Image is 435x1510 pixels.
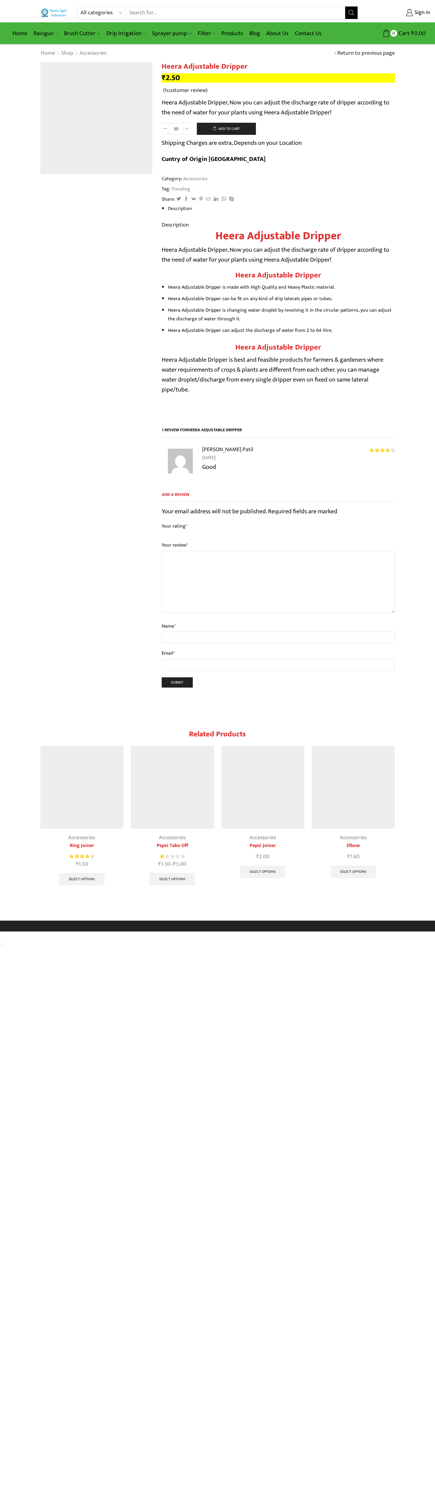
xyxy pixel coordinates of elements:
[411,29,414,38] span: ₹
[162,196,175,203] span: Share:
[397,29,410,38] span: Cart
[246,26,263,41] a: Blog
[411,29,426,38] bdi: 0.00
[131,842,214,849] a: Pepsi Take Off
[169,123,183,135] input: Product quantity
[168,204,192,213] a: Description
[340,833,367,842] a: Accessories
[103,26,149,41] a: Drip Irrigation
[69,853,92,860] span: Rated out of 5
[162,355,395,395] p: Heera Adjustable Dripper is best and feasible products for farmers & gardeners where water requir...
[170,185,190,193] a: Trending
[188,426,242,433] span: Heera Adjustable Dripper
[76,859,88,869] bdi: 1.50
[40,62,152,174] img: Heera Adjustable Dripper
[162,271,395,280] h2: Heera Adjustable Dripper
[202,445,253,454] strong: [PERSON_NAME] Patil
[370,448,390,452] span: Rated out of 5
[160,853,185,860] div: Rated 1.00 out of 5
[69,853,95,860] div: Rated 4.50 out of 5
[168,283,395,292] li: Heera Adjustable Dripper is made with High Quality and Heavy Plastic material.
[168,294,395,303] li: Heera Adjustable Dripper can be fit on any kind of drip laterals pipes or tubes.
[370,448,395,452] div: Rated 4 out of 5
[30,26,61,41] a: Raingun
[149,26,194,41] a: Sprayer pump
[162,138,302,148] p: Shipping Charges are extra, Depends on your Location
[162,229,395,243] h1: Heera Adjustable Dripper
[76,859,79,869] span: ₹
[221,746,304,829] img: Pepsi Joiner
[126,7,345,19] input: Search for...
[68,833,95,842] a: Accessories
[40,49,107,57] nav: Breadcrumb
[162,523,395,530] label: Your rating
[202,462,395,472] p: Good
[182,175,208,183] a: Accessories
[162,492,395,502] span: Add a review
[347,852,359,861] bdi: 1.60
[158,859,170,869] bdi: 1.50
[391,30,397,36] span: 0
[158,859,161,869] span: ₹
[367,7,430,18] a: Sign in
[79,49,107,57] a: Accessories
[345,7,358,19] button: Search button
[162,185,395,193] span: Tag:
[61,26,103,41] a: Brush Cutter
[163,87,207,95] a: (1customer review)
[331,866,376,878] a: Select options for “Elbow”
[221,842,304,849] a: Pepsi Joiner
[173,859,176,869] span: ₹
[162,175,208,182] span: Category:
[162,220,189,230] a: Description
[162,154,266,164] b: Cuntry of Origin [GEOGRAPHIC_DATA]
[292,26,325,41] a: Contact Us
[131,746,214,829] img: pepsi take up
[162,427,395,438] h2: 1 review for
[162,71,180,84] bdi: 2.50
[162,649,395,657] label: Email
[131,860,214,868] span: –
[337,49,395,57] a: Return to previous page
[162,343,395,352] h3: Heera Adjustable Dripper
[164,86,167,95] span: 1
[240,866,285,878] a: Select options for “Pepsi Joiner”
[162,541,395,549] label: Your review
[263,26,292,41] a: About Us
[168,306,395,323] li: Heera Adjustable Dripper is changing water droplet by revolving it in the circular patterns, you ...
[9,26,30,41] a: Home
[162,98,395,117] p: Heera Adjustable Dripper, Now you can adjust the discharge rate of dripper according to the need ...
[256,852,269,861] bdi: 2.00
[168,326,395,335] li: Heera Adjustable Dripper can adjust the discharge of water from 2 to 64 litre.
[312,746,395,829] img: Elbow
[160,853,165,860] span: Rated out of 5
[249,833,276,842] a: Accessories
[162,506,337,517] span: Your email address will not be published. Required fields are marked
[413,9,430,17] span: Sign in
[173,859,186,869] bdi: 5.00
[40,49,55,57] a: Home
[202,454,395,462] time: [DATE]
[256,852,259,861] span: ₹
[347,852,350,861] span: ₹
[150,873,195,885] a: Select options for “Pepsi Take Off”
[218,26,246,41] a: Products
[2,944,4,945] button: Next (arrow right)
[162,677,193,688] input: Submit
[195,26,218,41] a: Filter
[40,842,123,849] a: Ring Joiner
[364,28,426,39] a: 0 Cart ₹0.00
[189,728,246,740] span: Related products
[162,71,166,84] span: ₹
[159,833,186,842] a: Accessories
[162,245,395,265] p: Heera Adjustable Dripper, Now you can adjust the discharge rate of dripper according to the need ...
[162,622,395,630] label: Name
[40,746,123,829] img: Ring Joiner
[59,873,104,885] a: Select options for “Ring Joiner”
[162,62,395,71] h1: Heera Adjustable Dripper
[61,49,74,57] a: Shop
[312,842,395,849] a: Elbow
[197,123,256,135] button: Add to cart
